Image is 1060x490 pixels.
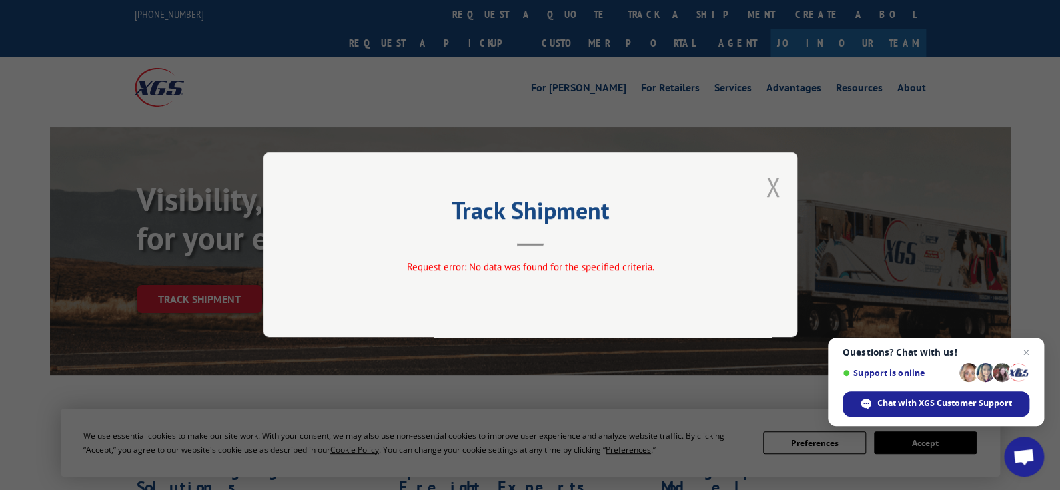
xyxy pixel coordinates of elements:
span: Support is online [843,368,955,378]
span: Request error: No data was found for the specified criteria. [406,261,654,274]
span: Close chat [1018,344,1034,360]
span: Chat with XGS Customer Support [877,397,1012,409]
h2: Track Shipment [330,201,730,226]
div: Open chat [1004,437,1044,477]
span: Questions? Chat with us! [843,347,1029,358]
button: Close modal [766,169,780,204]
div: Chat with XGS Customer Support [843,391,1029,417]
